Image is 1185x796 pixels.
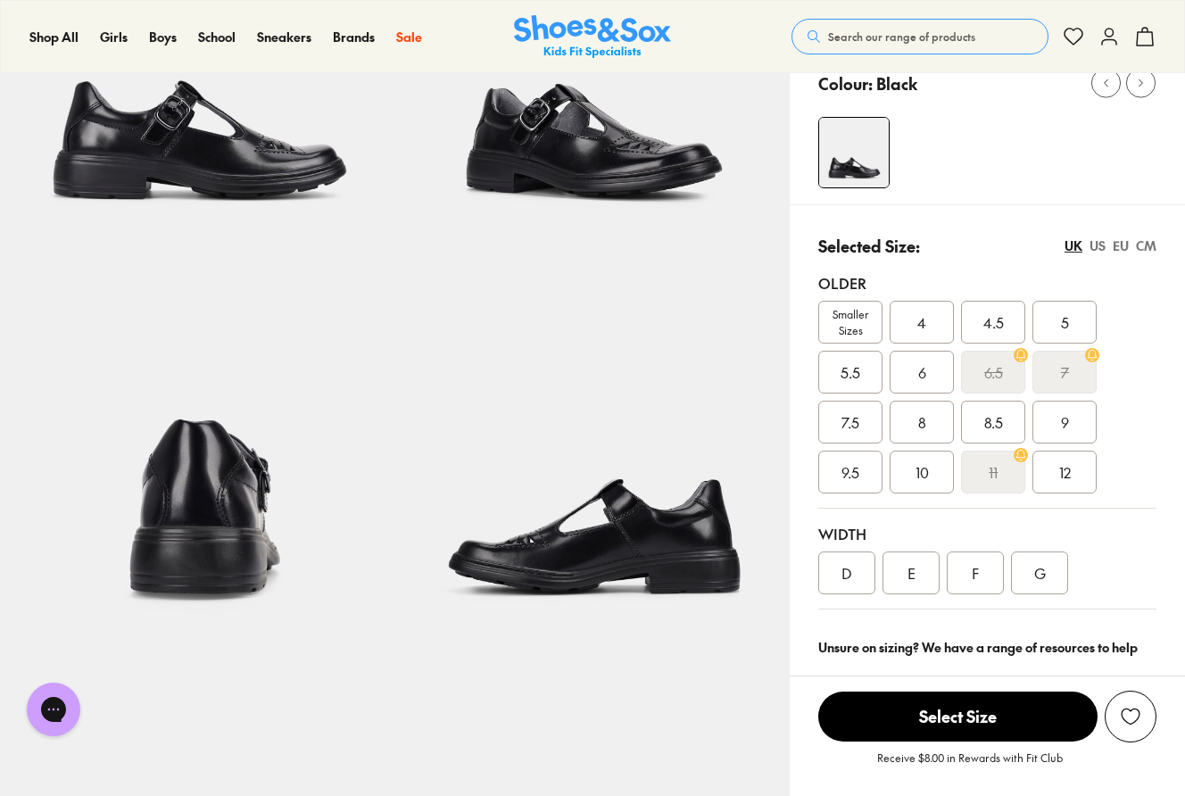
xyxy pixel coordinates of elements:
span: 9 [1061,411,1069,433]
div: US [1090,236,1106,255]
p: Black [876,71,917,95]
span: 10 [916,461,929,483]
p: Selected Size: [818,234,920,258]
div: Unsure on sizing? We have a range of resources to help [818,638,1156,657]
span: 4 [917,311,926,333]
a: Shop All [29,28,79,46]
span: 5 [1061,311,1069,333]
a: Shoes & Sox [514,15,671,59]
a: Girls [100,28,128,46]
s: 7 [1061,361,1069,383]
span: School [198,28,236,46]
div: Older [818,272,1156,294]
img: 4-124007_1 [819,118,889,187]
span: Boys [149,28,177,46]
span: 4.5 [983,311,1004,333]
a: School [198,28,236,46]
span: Sale [396,28,422,46]
p: Colour: [818,71,873,95]
button: Select Size [818,691,1098,742]
span: Girls [100,28,128,46]
span: 8 [918,411,926,433]
a: Brands [333,28,375,46]
span: 9.5 [841,461,859,483]
div: CM [1136,236,1156,255]
div: F [947,551,1004,594]
div: G [1011,551,1068,594]
span: Search our range of products [828,29,975,45]
span: 7.5 [841,411,859,433]
div: E [883,551,940,594]
span: Shop All [29,28,79,46]
p: Receive $8.00 in Rewards with Fit Club [877,750,1063,782]
a: Sale [396,28,422,46]
a: Boys [149,28,177,46]
div: EU [1113,236,1129,255]
a: Sneakers [257,28,311,46]
button: Add to Wishlist [1105,691,1156,742]
div: UK [1065,236,1082,255]
img: SNS_Logo_Responsive.svg [514,15,671,59]
div: Width [818,523,1156,544]
span: 5.5 [841,361,860,383]
button: Search our range of products [791,19,1048,54]
div: D [818,551,875,594]
span: Sneakers [257,28,311,46]
span: 6 [918,361,926,383]
span: 8.5 [984,411,1003,433]
span: 12 [1059,461,1071,483]
s: 11 [989,461,998,483]
span: Smaller Sizes [819,306,882,338]
span: Brands [333,28,375,46]
span: Select Size [818,692,1098,742]
img: 7-332641_1 [395,252,791,647]
s: 6.5 [984,361,1003,383]
iframe: Gorgias live chat messenger [18,676,89,742]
